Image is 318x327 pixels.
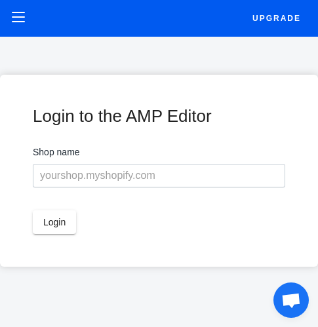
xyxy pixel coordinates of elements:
[242,7,311,31] button: Upgrade
[273,282,309,318] div: Open chat
[33,107,285,125] h1: Login to the AMP Editor
[252,7,301,30] span: Upgrade
[33,164,285,187] input: yourshop.myshopify.com
[33,210,76,234] button: Login
[43,217,66,227] span: Login
[33,144,285,161] label: Shop name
